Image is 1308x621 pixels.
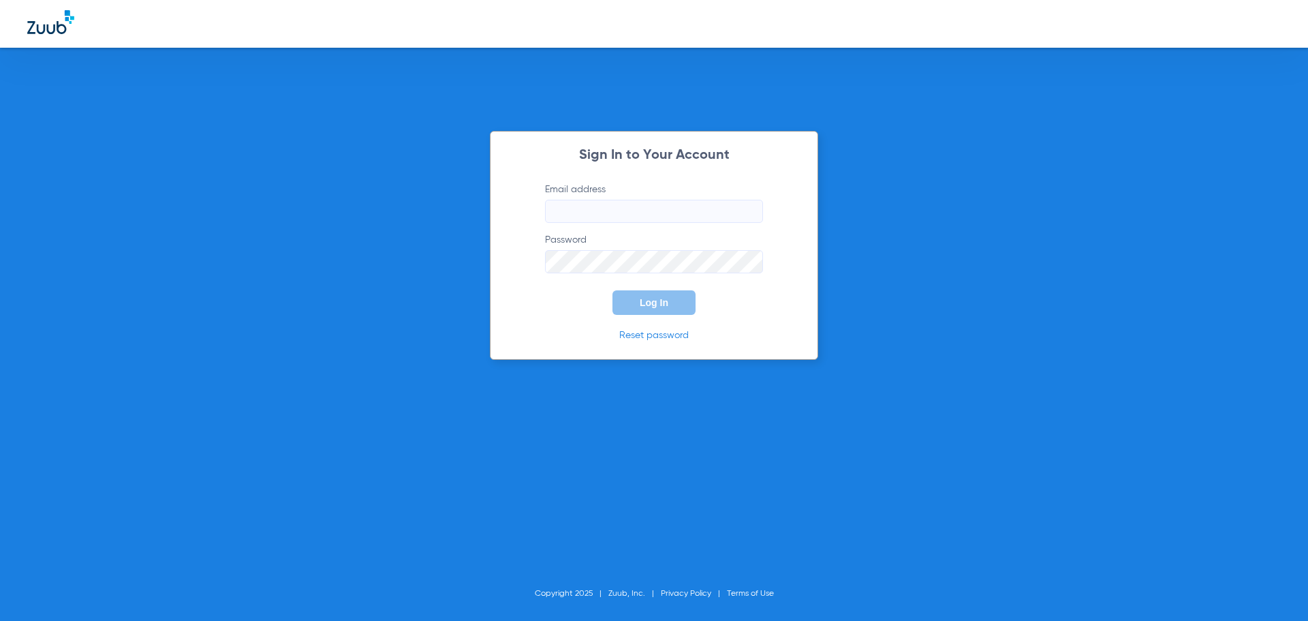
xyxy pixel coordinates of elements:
input: Email address [545,200,763,223]
a: Reset password [619,331,689,340]
a: Terms of Use [727,590,774,598]
h2: Sign In to Your Account [525,149,783,162]
a: Privacy Policy [661,590,711,598]
button: Log In [612,290,696,315]
li: Zuub, Inc. [608,587,661,601]
img: Zuub Logo [27,10,74,34]
label: Password [545,233,763,273]
li: Copyright 2025 [535,587,608,601]
input: Password [545,250,763,273]
span: Log In [640,297,668,308]
label: Email address [545,183,763,223]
